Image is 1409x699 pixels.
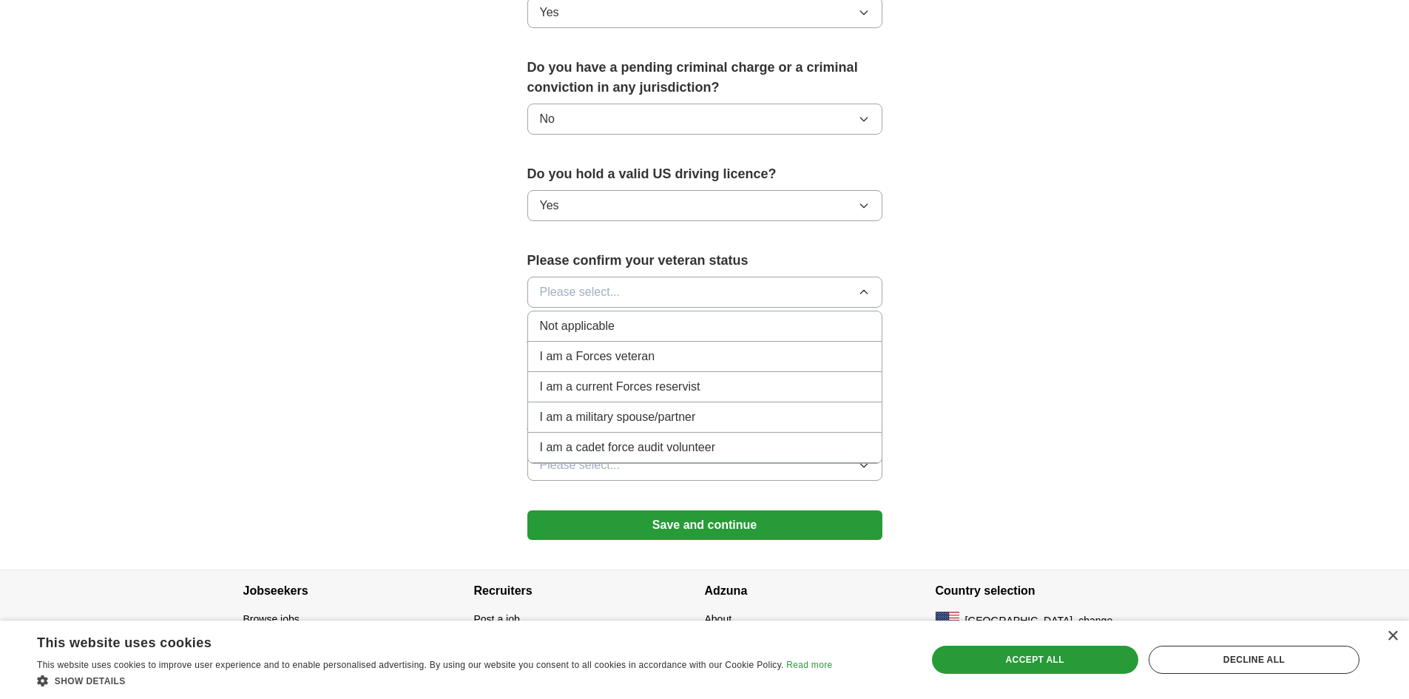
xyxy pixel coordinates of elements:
span: Yes [540,197,559,215]
img: US flag [936,612,959,629]
span: I am a military spouse/partner [540,408,696,426]
label: Please confirm your veteran status [527,251,882,271]
a: About [705,613,732,625]
div: Show details [37,673,832,688]
button: Yes [527,190,882,221]
span: Yes [540,4,559,21]
span: I am a Forces veteran [540,348,655,365]
span: I am a cadet force audit volunteer [540,439,715,456]
h4: Country selection [936,570,1166,612]
span: This website uses cookies to improve user experience and to enable personalised advertising. By u... [37,660,784,670]
div: Decline all [1149,646,1359,674]
label: Do you have a pending criminal charge or a criminal conviction in any jurisdiction? [527,58,882,98]
div: Accept all [932,646,1138,674]
div: This website uses cookies [37,629,795,652]
span: [GEOGRAPHIC_DATA] [965,613,1073,629]
button: Please select... [527,450,882,481]
span: No [540,110,555,128]
button: Please select... [527,277,882,308]
a: Post a job [474,613,520,625]
span: Show details [55,676,126,686]
span: Please select... [540,283,621,301]
div: Close [1387,631,1398,642]
a: Browse jobs [243,613,300,625]
span: Not applicable [540,317,615,335]
span: Please select... [540,456,621,474]
button: change [1078,613,1112,629]
label: Do you hold a valid US driving licence? [527,164,882,184]
button: Save and continue [527,510,882,540]
span: I am a current Forces reservist [540,378,700,396]
button: No [527,104,882,135]
a: Read more, opens a new window [786,660,832,670]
